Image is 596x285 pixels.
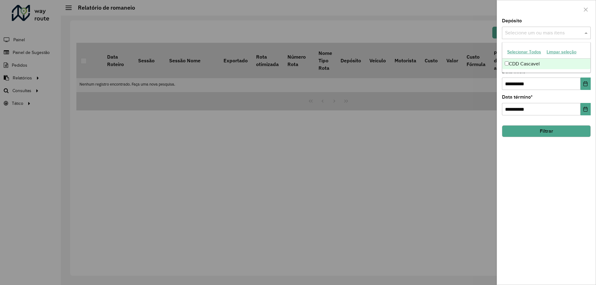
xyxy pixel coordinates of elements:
[502,93,533,101] label: Data término
[580,103,591,115] button: Choose Date
[544,47,579,57] button: Limpar seleção
[502,42,591,73] ng-dropdown-panel: Options list
[502,59,590,69] div: CDD Cascavel
[580,78,591,90] button: Choose Date
[504,47,544,57] button: Selecionar Todos
[502,125,591,137] button: Filtrar
[502,17,522,24] label: Depósito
